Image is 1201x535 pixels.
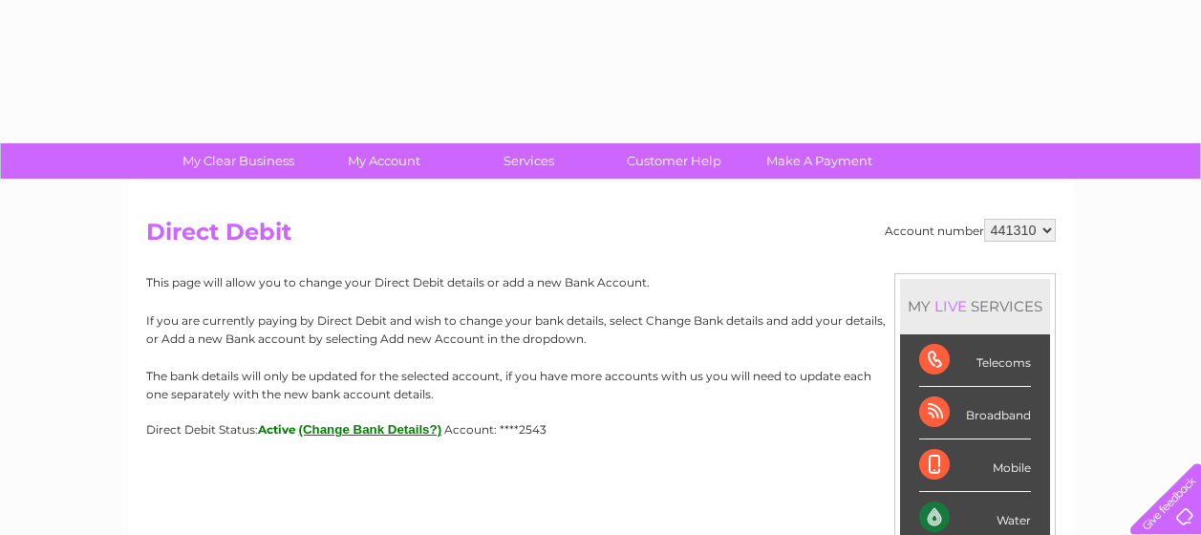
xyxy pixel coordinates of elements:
span: Active [258,422,296,437]
div: Direct Debit Status: [146,422,1056,437]
a: Make A Payment [740,143,898,179]
div: Broadband [919,387,1031,439]
a: Services [450,143,608,179]
p: The bank details will only be updated for the selected account, if you have more accounts with us... [146,367,1056,403]
h2: Direct Debit [146,219,1056,255]
div: MY SERVICES [900,279,1050,333]
div: LIVE [931,297,971,315]
button: (Change Bank Details?) [299,422,442,437]
p: If you are currently paying by Direct Debit and wish to change your bank details, select Change B... [146,311,1056,348]
div: Telecoms [919,334,1031,387]
p: This page will allow you to change your Direct Debit details or add a new Bank Account. [146,273,1056,291]
a: My Clear Business [160,143,317,179]
div: Account number [885,219,1056,242]
div: Mobile [919,439,1031,492]
a: Customer Help [595,143,753,179]
a: My Account [305,143,462,179]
